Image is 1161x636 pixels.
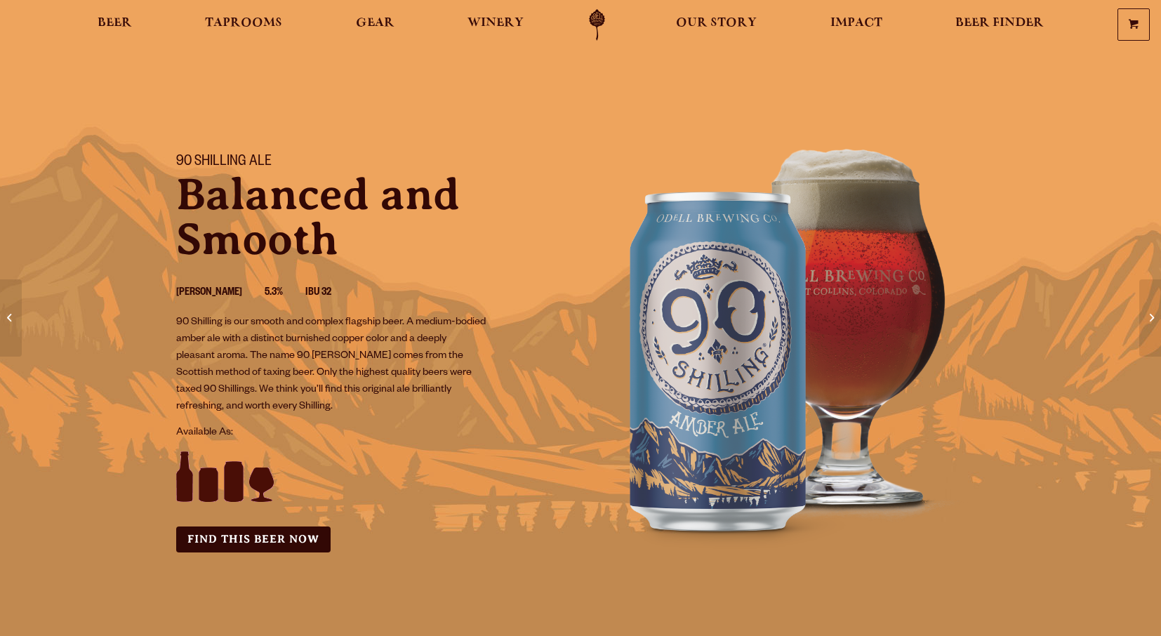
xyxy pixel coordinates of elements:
[667,9,766,41] a: Our Story
[821,9,891,41] a: Impact
[305,284,354,303] li: IBU 32
[571,9,623,41] a: Odell Home
[946,9,1053,41] a: Beer Finder
[676,18,757,29] span: Our Story
[176,425,564,442] p: Available As:
[176,526,331,552] a: Find this Beer Now
[347,9,404,41] a: Gear
[356,18,394,29] span: Gear
[196,9,291,41] a: Taprooms
[955,18,1044,29] span: Beer Finder
[265,284,305,303] li: 5.3%
[176,284,265,303] li: [PERSON_NAME]
[176,314,486,416] p: 90 Shilling is our smooth and complex flagship beer. A medium-bodied amber ale with a distinct bu...
[176,172,564,262] p: Balanced and Smooth
[467,18,524,29] span: Winery
[830,18,882,29] span: Impact
[98,18,132,29] span: Beer
[205,18,282,29] span: Taprooms
[458,9,533,41] a: Winery
[88,9,141,41] a: Beer
[176,154,564,172] h1: 90 Shilling Ale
